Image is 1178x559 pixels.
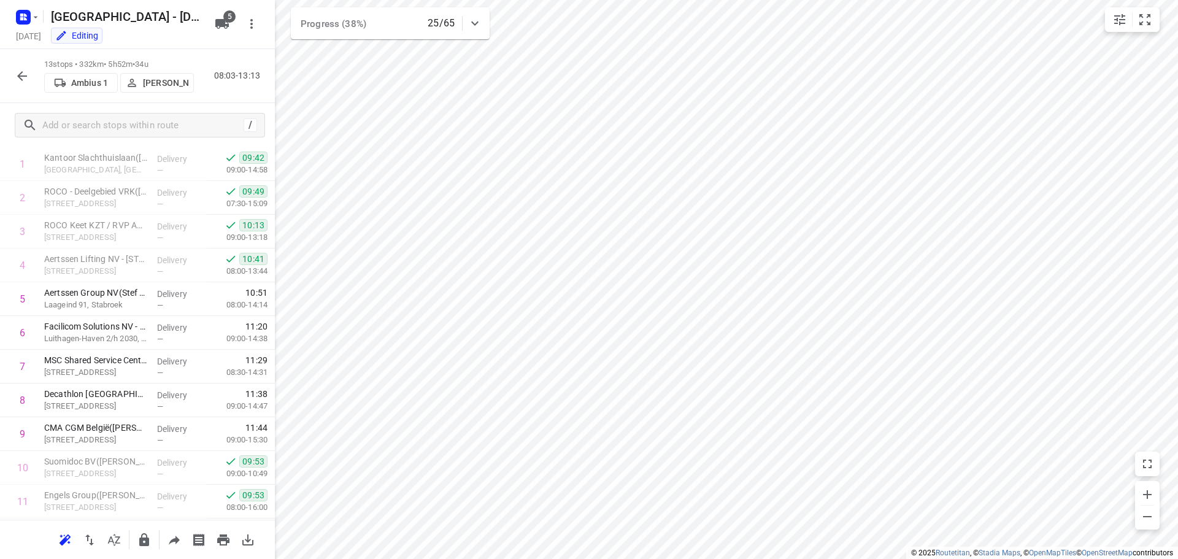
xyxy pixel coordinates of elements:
[44,73,118,93] button: Ambius 1
[20,327,25,339] div: 6
[44,366,147,379] p: [STREET_ADDRESS]
[225,455,237,468] svg: Done
[44,231,147,244] p: Merantistraat 129, Antwerpen
[207,265,268,277] p: 08:00-13:44
[225,152,237,164] svg: Done
[102,533,126,545] span: Sort by time window
[157,423,202,435] p: Delivery
[157,153,202,165] p: Delivery
[44,468,147,480] p: [STREET_ADDRESS]
[44,388,147,400] p: Decathlon Antwerpen (173)(David Israel)
[157,355,202,368] p: Delivery
[44,422,147,434] p: CMA CGM België(Pascale Demeersman)
[44,489,147,501] p: Engels Group([PERSON_NAME])
[157,436,163,445] span: —
[911,549,1173,557] li: © 2025 , © , © © contributors
[245,320,268,333] span: 11:20
[20,260,25,271] div: 4
[44,164,147,176] p: [GEOGRAPHIC_DATA], [GEOGRAPHIC_DATA]
[245,388,268,400] span: 11:38
[428,16,455,31] p: 25/65
[936,549,970,557] a: Routetitan
[157,267,163,276] span: —
[207,333,268,345] p: 09:00-14:38
[42,116,244,135] input: Add or search stops within route
[17,462,28,474] div: 10
[210,12,234,36] button: 5
[20,395,25,406] div: 8
[157,402,163,411] span: —
[207,164,268,176] p: 09:00-14:58
[225,219,237,231] svg: Done
[135,60,148,69] span: 34u
[44,501,147,514] p: [STREET_ADDRESS]
[17,496,28,507] div: 11
[157,220,202,233] p: Delivery
[53,533,77,545] span: Reoptimize route
[157,166,163,175] span: —
[157,233,163,242] span: —
[120,73,194,93] button: [PERSON_NAME]
[44,253,147,265] p: Aertssen Lifting NV - Scheldelaan 16(Ilyas Buser / Karl Antonissen)
[211,533,236,545] span: Print route
[44,320,147,333] p: Facilicom Solutions NV - ABB / Acelleron(Hans Fierens (ABB / Acelleron))
[239,12,264,36] button: More
[157,334,163,344] span: —
[245,422,268,434] span: 11:44
[44,198,147,210] p: [STREET_ADDRESS]
[157,301,163,310] span: —
[44,333,147,345] p: Luithagen-Haven 2/h 2030, Antwerpen
[157,187,202,199] p: Delivery
[44,400,147,412] p: Noorderlaan 53, Antwerpen
[157,503,163,512] span: —
[44,185,147,198] p: ROCO - Deelgebied VRK(Monique Pels)
[157,199,163,209] span: —
[44,59,194,71] p: 13 stops • 332km • 5h52m
[20,428,25,440] div: 9
[20,293,25,305] div: 5
[1105,7,1160,32] div: small contained button group
[20,158,25,170] div: 1
[239,219,268,231] span: 10:13
[20,361,25,372] div: 7
[245,354,268,366] span: 11:29
[157,322,202,334] p: Delivery
[207,400,268,412] p: 09:00-14:47
[71,78,108,88] p: Ambius 1
[225,185,237,198] svg: Done
[157,254,202,266] p: Delivery
[207,501,268,514] p: 08:00-16:00
[44,299,147,311] p: Laageind 91, Stabroek
[207,299,268,311] p: 08:00-14:14
[55,29,98,42] div: Editing
[157,288,202,300] p: Delivery
[207,468,268,480] p: 09:00-10:49
[239,253,268,265] span: 10:41
[187,533,211,545] span: Print shipping labels
[223,10,236,23] span: 5
[979,549,1020,557] a: Stadia Maps
[157,368,163,377] span: —
[157,389,202,401] p: Delivery
[44,434,147,446] p: Klipperstraat 15, Antwerpen
[245,287,268,299] span: 10:51
[44,287,147,299] p: Aertssen Group NV(Stef van der Mast)
[46,7,205,26] h5: [GEOGRAPHIC_DATA] - [DATE]
[162,533,187,545] span: Share route
[236,533,260,545] span: Download route
[239,455,268,468] span: 09:53
[239,185,268,198] span: 09:49
[1029,549,1076,557] a: OpenMapTiles
[239,489,268,501] span: 09:53
[157,457,202,469] p: Delivery
[225,489,237,501] svg: Done
[44,152,147,164] p: Kantoor Slachthuislaan(Olivier De Ridder)
[207,366,268,379] p: 08:30-14:31
[143,78,188,88] p: [PERSON_NAME]
[207,231,268,244] p: 09:00-13:18
[301,18,366,29] span: Progress (38%)
[157,490,202,503] p: Delivery
[207,198,268,210] p: 07:30-15:09
[20,192,25,204] div: 2
[157,469,163,479] span: —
